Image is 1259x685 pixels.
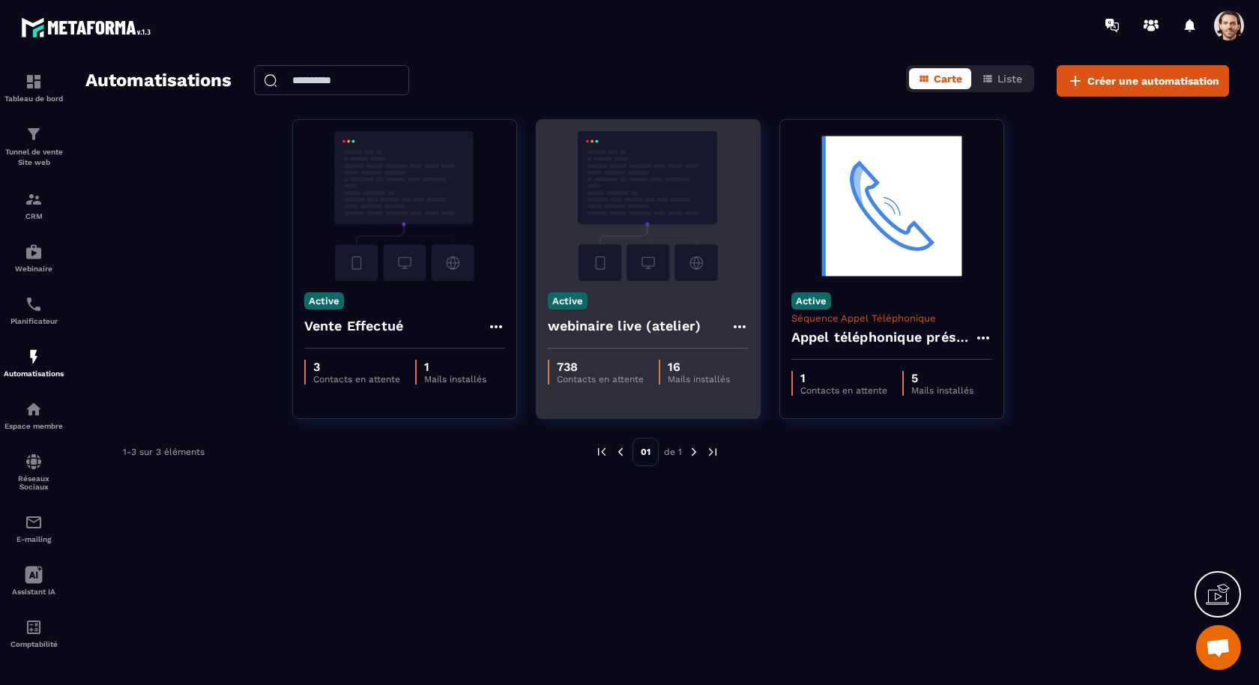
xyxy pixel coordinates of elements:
[25,453,43,471] img: social-network
[4,588,64,596] p: Assistant IA
[791,292,831,310] p: Active
[1087,73,1219,88] span: Créer une automatisation
[304,292,344,310] p: Active
[313,360,400,374] p: 3
[25,513,43,531] img: email
[25,400,43,418] img: automations
[4,474,64,491] p: Réseaux Sociaux
[25,243,43,261] img: automations
[4,389,64,441] a: automationsautomationsEspace membre
[997,73,1022,85] span: Liste
[557,360,644,374] p: 738
[4,555,64,607] a: Assistant IA
[632,438,659,466] p: 01
[4,535,64,543] p: E-mailing
[791,313,992,324] p: Séquence Appel Téléphonique
[4,212,64,220] p: CRM
[4,284,64,337] a: schedulerschedulerPlanificateur
[25,125,43,143] img: formation
[123,447,205,457] p: 1-3 sur 3 éléments
[614,445,627,459] img: prev
[4,94,64,103] p: Tableau de bord
[548,292,588,310] p: Active
[1196,625,1241,670] div: Ouvrir le chat
[800,371,887,385] p: 1
[668,360,730,374] p: 16
[687,445,701,459] img: next
[706,445,719,459] img: next
[424,374,486,384] p: Mails installés
[548,316,701,337] h4: webinaire live (atelier)
[4,114,64,179] a: formationformationTunnel de vente Site web
[25,348,43,366] img: automations
[909,68,971,89] button: Carte
[557,374,644,384] p: Contacts en attente
[4,337,64,389] a: automationsautomationsAutomatisations
[313,374,400,384] p: Contacts en attente
[4,422,64,430] p: Espace membre
[934,73,962,85] span: Carte
[25,73,43,91] img: formation
[25,618,43,636] img: accountant
[664,446,682,458] p: de 1
[595,445,609,459] img: prev
[4,607,64,660] a: accountantaccountantComptabilité
[1057,65,1229,97] button: Créer une automatisation
[4,232,64,284] a: automationsautomationsWebinaire
[791,327,974,348] h4: Appel téléphonique présence
[791,131,992,281] img: automation-background
[4,265,64,273] p: Webinaire
[424,360,486,374] p: 1
[304,316,404,337] h4: Vente Effectué
[21,13,156,41] img: logo
[668,374,730,384] p: Mails installés
[4,317,64,325] p: Planificateur
[911,371,973,385] p: 5
[85,65,232,97] h2: Automatisations
[548,131,749,281] img: automation-background
[25,190,43,208] img: formation
[800,385,887,396] p: Contacts en attente
[25,295,43,313] img: scheduler
[4,441,64,502] a: social-networksocial-networkRéseaux Sociaux
[4,369,64,378] p: Automatisations
[304,131,505,281] img: automation-background
[4,147,64,168] p: Tunnel de vente Site web
[4,61,64,114] a: formationformationTableau de bord
[4,502,64,555] a: emailemailE-mailing
[4,179,64,232] a: formationformationCRM
[4,640,64,648] p: Comptabilité
[973,68,1031,89] button: Liste
[911,385,973,396] p: Mails installés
